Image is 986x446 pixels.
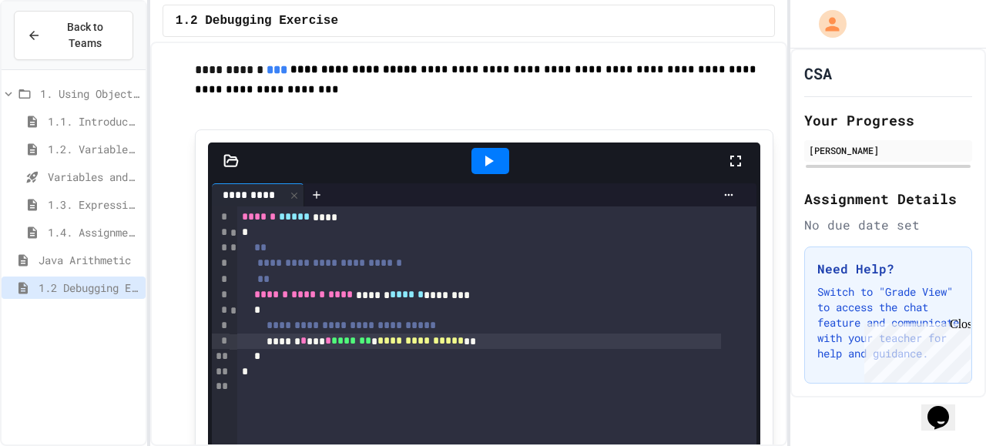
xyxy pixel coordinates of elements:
[48,113,139,129] span: 1.1. Introduction to Algorithms, Programming, and Compilers
[804,188,972,210] h2: Assignment Details
[804,109,972,131] h2: Your Progress
[817,260,959,278] h3: Need Help?
[858,317,971,383] iframe: chat widget
[48,224,139,240] span: 1.4. Assignment and Input
[14,11,133,60] button: Back to Teams
[48,141,139,157] span: 1.2. Variables and Data Types
[48,169,139,185] span: Variables and Data Types - Quiz
[921,384,971,431] iframe: chat widget
[39,252,139,268] span: Java Arithmetic
[803,6,850,42] div: My Account
[804,62,832,84] h1: CSA
[40,86,139,102] span: 1. Using Objects and Methods
[804,216,972,234] div: No due date set
[176,12,338,30] span: 1.2 Debugging Exercise
[50,19,120,52] span: Back to Teams
[6,6,106,98] div: Chat with us now!Close
[48,196,139,213] span: 1.3. Expressions and Output [New]
[817,284,959,361] p: Switch to "Grade View" to access the chat feature and communicate with your teacher for help and ...
[39,280,139,296] span: 1.2 Debugging Exercise
[809,143,968,157] div: [PERSON_NAME]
